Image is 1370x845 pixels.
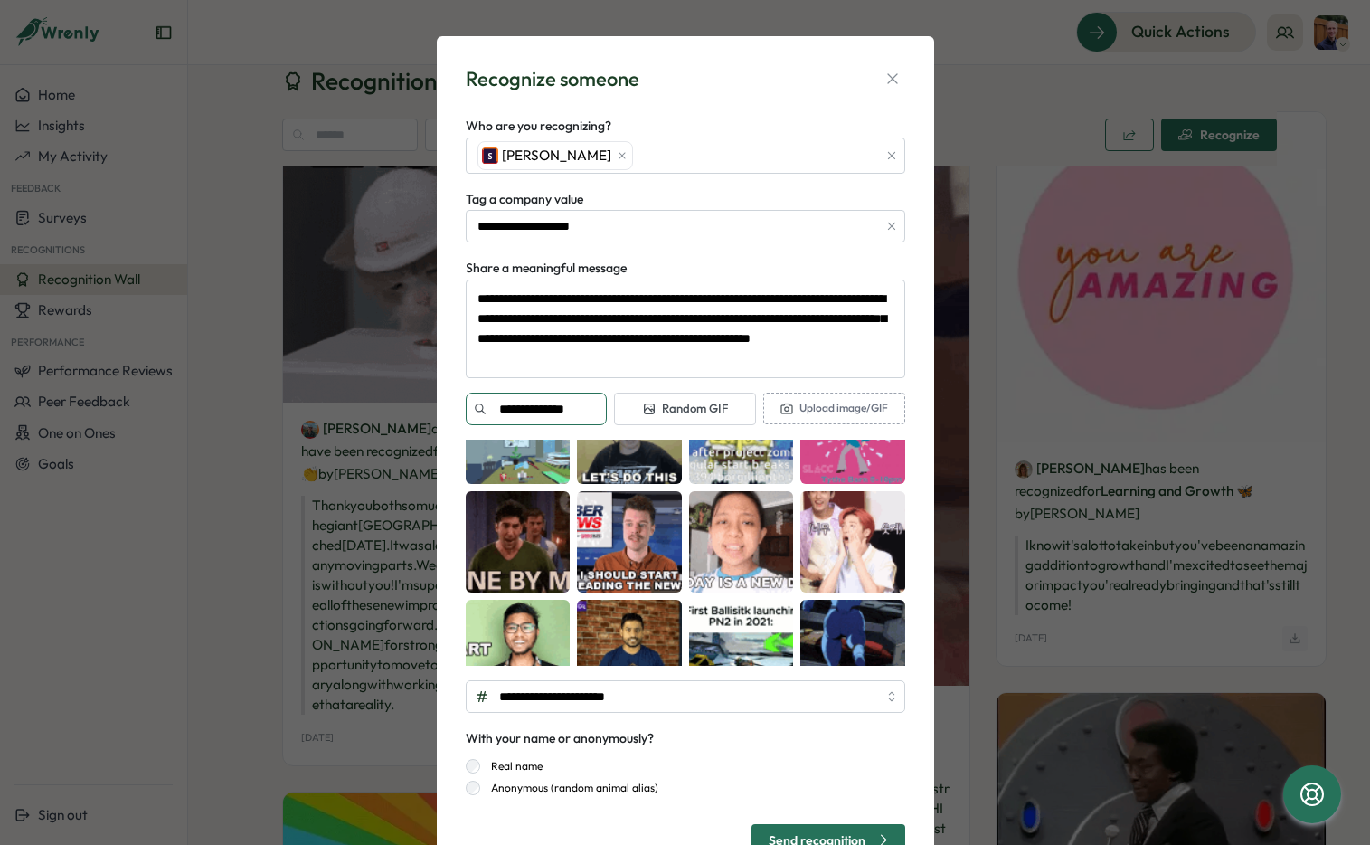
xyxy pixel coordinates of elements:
[466,65,639,93] div: Recognize someone
[466,190,583,210] label: Tag a company value
[466,259,627,279] label: Share a meaningful message
[466,117,611,137] label: Who are you recognizing?
[482,147,498,164] img: Sarah Lazarich
[480,759,543,774] label: Real name
[502,146,611,166] span: [PERSON_NAME]
[466,729,654,749] div: With your name or anonymously?
[642,401,728,417] span: Random GIF
[614,393,756,425] button: Random GIF
[480,781,658,795] label: Anonymous (random animal alias)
